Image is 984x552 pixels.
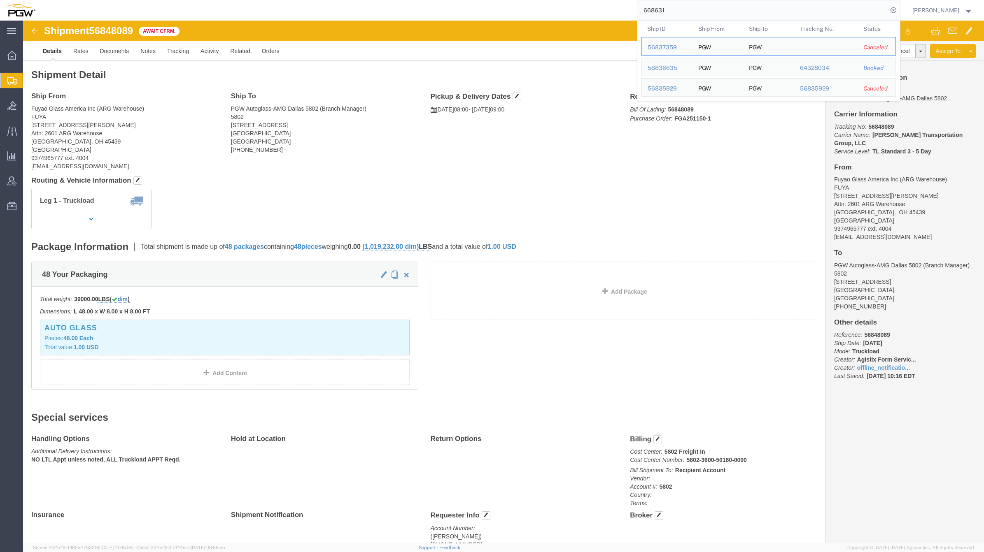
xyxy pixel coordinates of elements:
[136,545,225,550] span: Client: 2025.19.0-7f44ea7
[863,64,890,72] div: Booked
[641,21,693,37] th: Ship ID
[858,21,896,37] th: Status
[847,544,974,551] span: Copyright © [DATE]-[DATE] Agistix Inc., All Rights Reserved
[99,545,133,550] span: [DATE] 10:05:38
[641,21,900,101] table: Search Results
[800,84,852,93] div: 56835929
[749,37,762,55] div: PGW
[698,58,711,76] div: PGW
[698,79,711,96] div: PGW
[863,84,890,93] div: Canceled
[648,84,687,93] div: 56835929
[648,43,687,52] div: 56837359
[698,37,711,55] div: PGW
[863,43,890,52] div: Canceled
[912,5,973,15] button: [PERSON_NAME]
[743,21,794,37] th: Ship To
[419,545,439,550] a: Support
[800,64,852,72] div: 64328034
[6,4,35,16] img: logo
[191,545,225,550] span: [DATE] 09:58:55
[648,64,687,72] div: 56836635
[692,21,743,37] th: Ship From
[794,21,858,37] th: Tracking Nu.
[749,58,762,76] div: PGW
[33,545,133,550] span: Server: 2025.19.0-192a4753216
[912,6,959,15] span: Ksenia Gushchina-Kerecz
[749,79,762,96] div: PGW
[637,0,888,20] input: Search for shipment number, reference number
[23,21,984,543] iframe: FS Legacy Container
[439,545,460,550] a: Feedback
